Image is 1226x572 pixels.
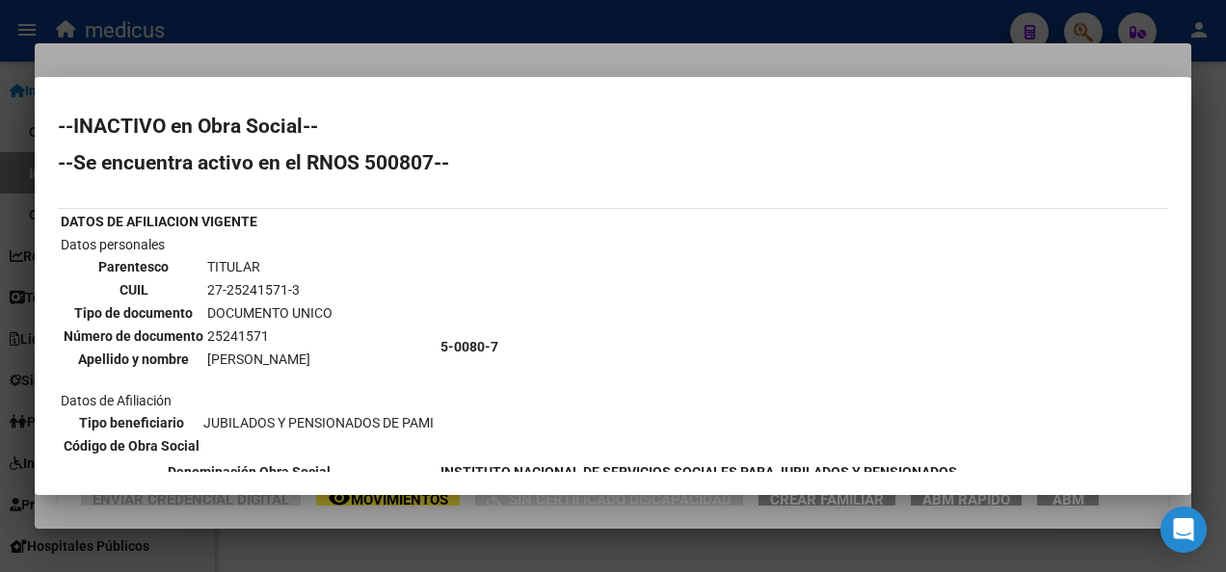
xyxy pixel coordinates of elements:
[440,339,498,354] b: 5-0080-7
[202,412,435,433] td: JUBILADOS Y PENSIONADOS DE PAMI
[206,279,333,300] td: 27-25241571-3
[206,349,333,370] td: [PERSON_NAME]
[63,302,204,324] th: Tipo de documento
[63,325,204,347] th: Número de documento
[206,302,333,324] td: DOCUMENTO UNICO
[63,412,200,433] th: Tipo beneficiario
[63,256,204,277] th: Parentesco
[61,214,257,229] b: DATOS DE AFILIACION VIGENTE
[1160,507,1207,553] div: Open Intercom Messenger
[63,349,204,370] th: Apellido y nombre
[60,234,438,459] td: Datos personales Datos de Afiliación
[58,153,1168,172] h2: --Se encuentra activo en el RNOS 500807--
[440,464,957,480] b: INSTITUTO NACIONAL DE SERVICIOS SOCIALES PARA JUBILADOS Y PENSIONADOS
[206,325,333,347] td: 25241571
[206,256,333,277] td: TITULAR
[60,461,438,482] th: Denominación Obra Social
[58,117,1168,136] h2: --INACTIVO en Obra Social--
[63,279,204,300] th: CUIL
[63,435,200,456] th: Código de Obra Social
